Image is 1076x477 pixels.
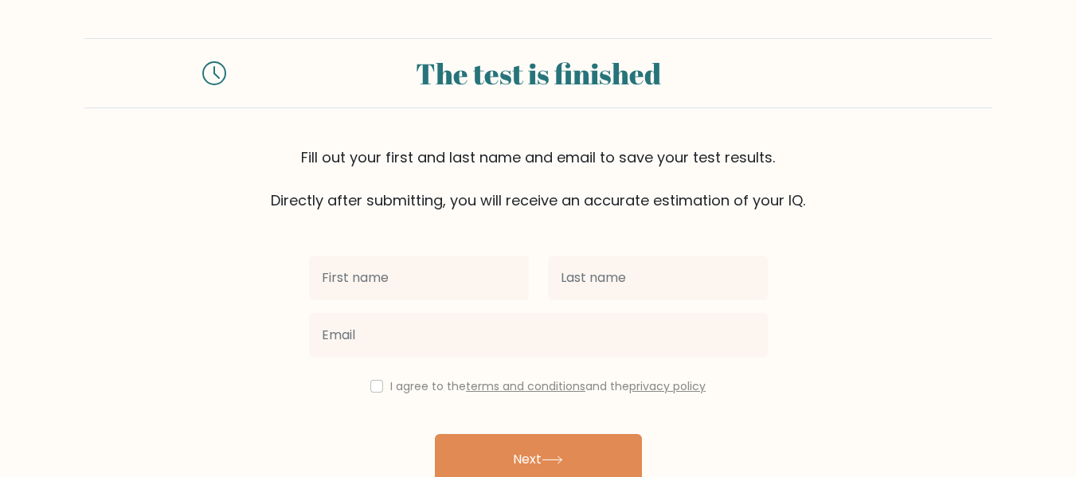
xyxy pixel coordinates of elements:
[548,256,768,300] input: Last name
[84,147,992,211] div: Fill out your first and last name and email to save your test results. Directly after submitting,...
[466,378,585,394] a: terms and conditions
[390,378,706,394] label: I agree to the and the
[245,52,831,95] div: The test is finished
[309,313,768,358] input: Email
[629,378,706,394] a: privacy policy
[309,256,529,300] input: First name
